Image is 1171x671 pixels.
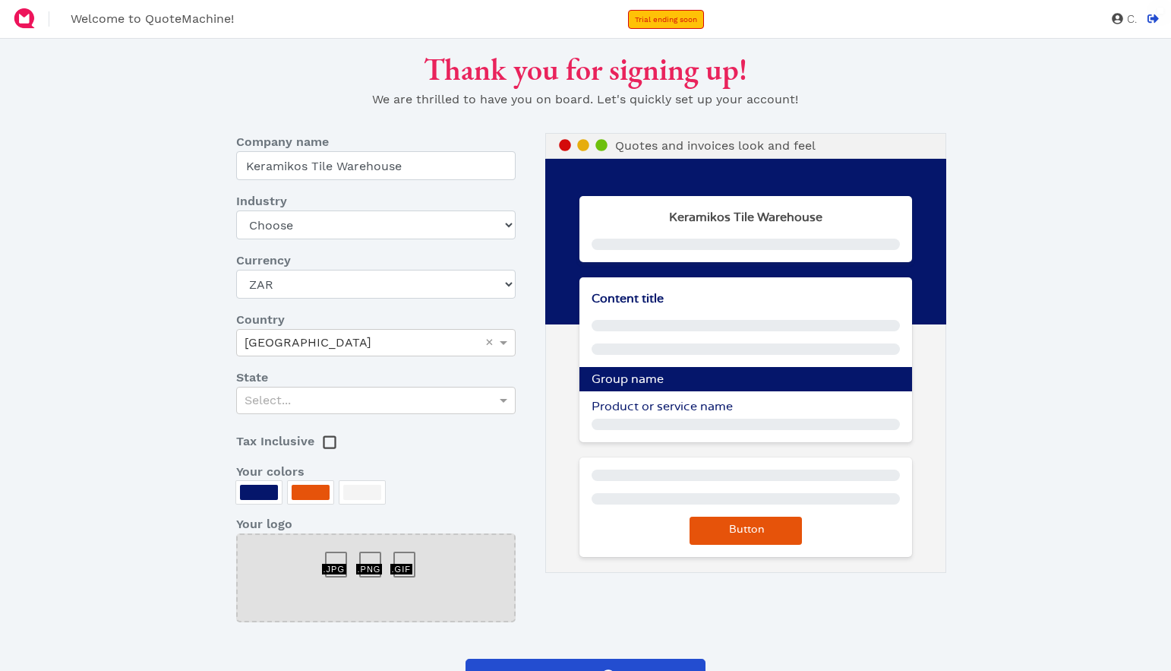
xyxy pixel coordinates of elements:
[236,369,268,387] span: State
[236,311,285,329] span: Country
[237,388,515,413] div: Select...
[236,252,291,270] span: Currency
[545,133,946,159] div: Quotes and invoices look and feel
[485,335,494,349] span: ×
[71,11,234,26] span: Welcome to QuoteMachine!
[236,434,314,448] span: Tax Inclusive
[236,463,305,481] span: Your colors
[592,373,664,385] span: Group name
[628,10,704,29] a: Trial ending soon
[592,293,664,305] span: Content title
[236,515,292,533] span: Your logo
[483,330,496,356] span: Clear value
[424,49,747,89] span: Thank you for signing up!
[12,6,36,30] img: QuoteM_icon_flat.png
[727,524,765,535] span: Button
[592,400,733,413] span: Product or service name
[245,335,371,350] span: [GEOGRAPHIC_DATA]
[635,15,697,24] span: Trial ending soon
[669,211,822,223] strong: Keramikos Tile Warehouse
[372,92,798,106] span: We are thrilled to have you on board. Let's quickly set up your account!
[690,517,802,545] button: Button
[236,192,287,210] span: Industry
[1123,14,1137,25] span: C.
[236,133,329,151] span: Company name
